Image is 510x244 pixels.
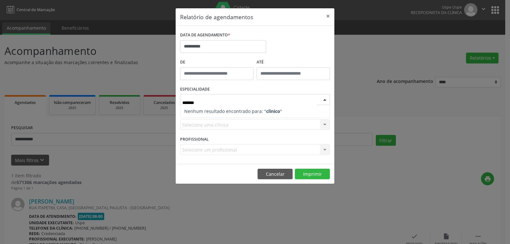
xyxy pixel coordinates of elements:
[180,134,209,144] label: PROFISSIONAL
[257,57,330,67] label: ATÉ
[266,108,280,114] strong: clinico
[258,169,293,180] button: Cancelar
[180,30,230,40] label: DATA DE AGENDAMENTO
[322,8,334,24] button: Close
[184,108,282,114] span: Nenhum resultado encontrado para: " "
[180,57,253,67] label: De
[180,13,253,21] h5: Relatório de agendamentos
[295,169,330,180] button: Imprimir
[180,85,210,94] label: ESPECIALIDADE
